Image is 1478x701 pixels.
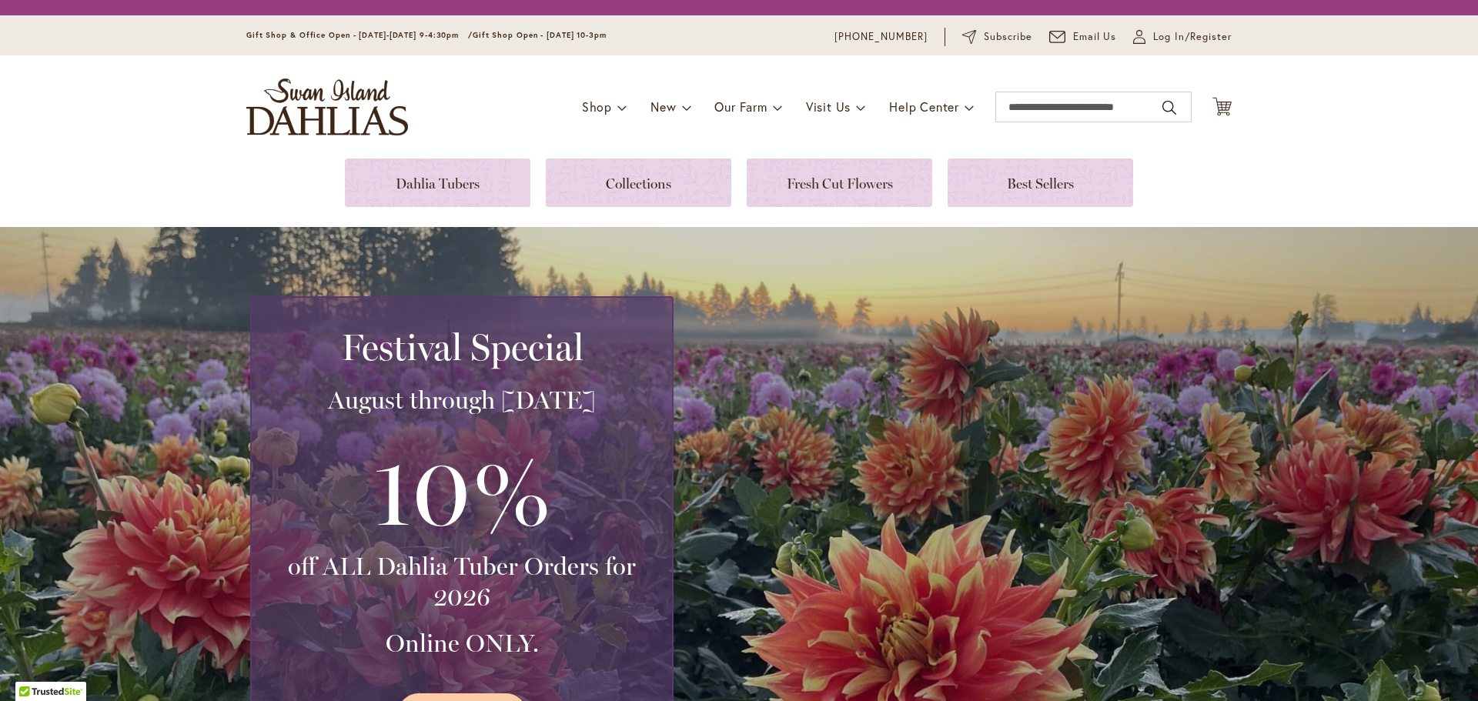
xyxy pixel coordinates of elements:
[650,98,676,115] span: New
[806,98,851,115] span: Visit Us
[714,98,767,115] span: Our Farm
[270,628,654,659] h3: Online ONLY.
[834,29,928,45] a: [PHONE_NUMBER]
[246,30,473,40] span: Gift Shop & Office Open - [DATE]-[DATE] 9-4:30pm /
[270,431,654,551] h3: 10%
[1153,29,1232,45] span: Log In/Register
[962,29,1032,45] a: Subscribe
[1073,29,1117,45] span: Email Us
[984,29,1032,45] span: Subscribe
[246,78,408,135] a: store logo
[473,30,607,40] span: Gift Shop Open - [DATE] 10-3pm
[1133,29,1232,45] a: Log In/Register
[582,98,612,115] span: Shop
[1049,29,1117,45] a: Email Us
[889,98,959,115] span: Help Center
[270,325,654,369] h2: Festival Special
[270,385,654,416] h3: August through [DATE]
[270,551,654,613] h3: off ALL Dahlia Tuber Orders for 2026
[1162,95,1176,120] button: Search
